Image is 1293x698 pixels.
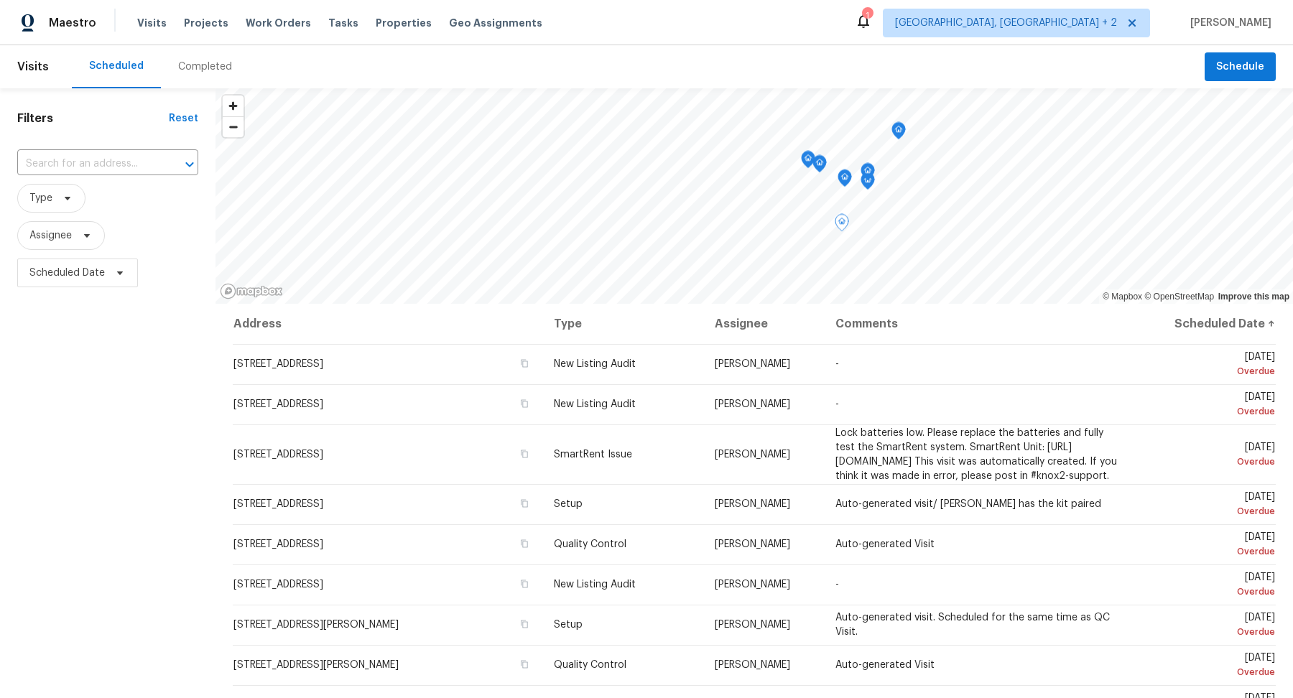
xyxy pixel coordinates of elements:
[233,359,323,369] span: [STREET_ADDRESS]
[1103,292,1142,302] a: Mapbox
[1149,404,1275,419] div: Overdue
[835,399,839,409] span: -
[1149,504,1275,518] div: Overdue
[233,450,323,460] span: [STREET_ADDRESS]
[246,16,311,30] span: Work Orders
[1149,392,1275,419] span: [DATE]
[835,580,839,590] span: -
[29,191,52,205] span: Type
[715,399,790,409] span: [PERSON_NAME]
[824,304,1137,344] th: Comments
[554,539,626,549] span: Quality Control
[838,169,852,192] div: Map marker
[715,580,790,590] span: [PERSON_NAME]
[518,577,531,590] button: Copy Address
[554,450,632,460] span: SmartRent Issue
[715,660,790,670] span: [PERSON_NAME]
[715,450,790,460] span: [PERSON_NAME]
[518,497,531,510] button: Copy Address
[835,359,839,369] span: -
[223,116,244,137] button: Zoom out
[233,580,323,590] span: [STREET_ADDRESS]
[835,214,849,236] div: Map marker
[518,447,531,460] button: Copy Address
[835,539,935,549] span: Auto-generated Visit
[715,539,790,549] span: [PERSON_NAME]
[835,660,935,670] span: Auto-generated Visit
[17,111,169,126] h1: Filters
[169,111,198,126] div: Reset
[554,499,583,509] span: Setup
[223,96,244,116] button: Zoom in
[29,266,105,280] span: Scheduled Date
[518,618,531,630] button: Copy Address
[518,658,531,671] button: Copy Address
[1149,585,1275,599] div: Overdue
[862,9,872,23] div: 1
[1149,544,1275,559] div: Overdue
[1149,613,1275,639] span: [DATE]
[1149,455,1275,469] div: Overdue
[1149,665,1275,679] div: Overdue
[812,155,827,177] div: Map marker
[1149,492,1275,518] span: [DATE]
[180,154,200,174] button: Open
[1149,572,1275,599] span: [DATE]
[554,359,636,369] span: New Listing Audit
[233,539,323,549] span: [STREET_ADDRESS]
[178,60,232,74] div: Completed
[223,117,244,137] span: Zoom out
[1216,58,1264,76] span: Schedule
[554,580,636,590] span: New Listing Audit
[233,660,399,670] span: [STREET_ADDRESS][PERSON_NAME]
[184,16,228,30] span: Projects
[17,51,49,83] span: Visits
[233,499,323,509] span: [STREET_ADDRESS]
[1149,653,1275,679] span: [DATE]
[1149,364,1275,378] div: Overdue
[1137,304,1276,344] th: Scheduled Date ↑
[835,499,1101,509] span: Auto-generated visit/ [PERSON_NAME] has the kit paired
[215,88,1293,304] canvas: Map
[1185,16,1271,30] span: [PERSON_NAME]
[17,153,158,175] input: Search for an address...
[376,16,432,30] span: Properties
[518,357,531,370] button: Copy Address
[233,399,323,409] span: [STREET_ADDRESS]
[835,613,1110,637] span: Auto-generated visit. Scheduled for the same time as QC Visit.
[703,304,825,344] th: Assignee
[715,499,790,509] span: [PERSON_NAME]
[328,18,358,28] span: Tasks
[220,283,283,299] a: Mapbox homepage
[137,16,167,30] span: Visits
[1144,292,1214,302] a: OpenStreetMap
[801,151,815,173] div: Map marker
[49,16,96,30] span: Maestro
[1218,292,1289,302] a: Improve this map
[233,620,399,630] span: [STREET_ADDRESS][PERSON_NAME]
[715,359,790,369] span: [PERSON_NAME]
[1149,532,1275,559] span: [DATE]
[895,16,1117,30] span: [GEOGRAPHIC_DATA], [GEOGRAPHIC_DATA] + 2
[518,397,531,410] button: Copy Address
[29,228,72,243] span: Assignee
[554,399,636,409] span: New Listing Audit
[89,59,144,73] div: Scheduled
[861,163,875,185] div: Map marker
[1149,352,1275,378] span: [DATE]
[1205,52,1276,82] button: Schedule
[542,304,703,344] th: Type
[449,16,542,30] span: Geo Assignments
[554,620,583,630] span: Setup
[233,304,542,344] th: Address
[518,537,531,550] button: Copy Address
[1149,442,1275,469] span: [DATE]
[891,122,906,144] div: Map marker
[715,620,790,630] span: [PERSON_NAME]
[835,428,1117,481] span: Lock batteries low. Please replace the batteries and fully test the SmartRent system. SmartRent U...
[554,660,626,670] span: Quality Control
[1149,625,1275,639] div: Overdue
